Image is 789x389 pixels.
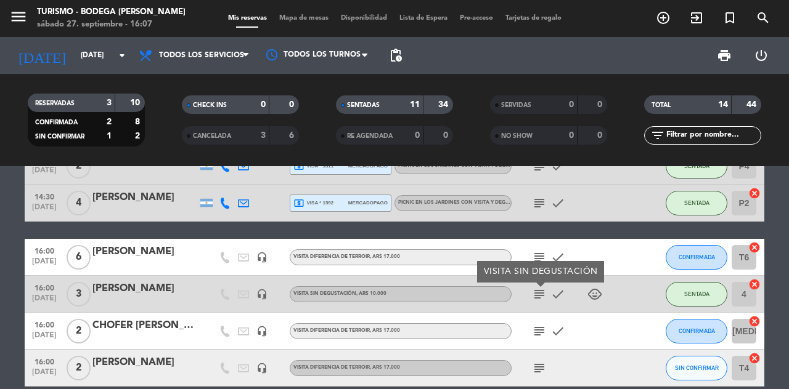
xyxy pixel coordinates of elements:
span: CONFIRMADA [679,327,715,334]
span: 2 [67,356,91,380]
span: SERVIDAS [501,102,531,108]
i: subject [532,361,547,375]
i: subject [532,250,547,265]
span: SENTADA [684,291,709,297]
span: SENTADAS [347,102,380,108]
span: CHECK INS [193,102,227,108]
input: Filtrar por nombre... [665,129,761,142]
strong: 1 [107,132,112,140]
i: turned_in_not [722,10,737,25]
span: PICNIC EN LOS JARDINES CON VISITA Y DEGUSTACIÓN CLÁSICA [398,200,553,205]
span: TOTAL [652,102,671,108]
i: arrow_drop_down [115,48,129,63]
span: [DATE] [29,166,60,180]
button: SENTADA [666,154,727,178]
i: cancel [748,278,761,291]
span: , ARS 17.000 [370,254,400,259]
strong: 14 [718,100,728,109]
i: cancel [748,315,761,327]
span: Mis reservas [222,15,273,22]
span: VISITA DIFERENCIA DE TERROIR [293,328,400,333]
span: 16:00 [29,280,60,294]
i: local_atm [293,161,305,172]
i: subject [532,159,547,174]
span: 16:00 [29,317,60,331]
span: [DATE] [29,294,60,308]
span: CONFIRMADA [35,119,78,126]
i: check [550,250,565,265]
i: subject [532,287,547,302]
i: cancel [748,352,761,364]
strong: 0 [261,100,266,109]
strong: 3 [261,131,266,140]
strong: 34 [438,100,451,109]
span: Pre-acceso [454,15,499,22]
span: , ARS 10.000 [356,291,386,296]
i: power_settings_new [754,48,769,63]
i: headset_mic [256,252,268,263]
div: sábado 27. septiembre - 16:07 [37,18,186,31]
span: pending_actions [388,48,403,63]
button: SENTADA [666,191,727,215]
span: mercadopago [348,199,388,207]
span: visa * 3311 [293,161,333,172]
span: RE AGENDADA [347,133,393,139]
i: cancel [748,241,761,254]
strong: 2 [135,132,142,140]
i: exit_to_app [689,10,704,25]
strong: 0 [597,100,605,109]
span: RESERVADAS [35,100,75,106]
button: CONFIRMADA [666,245,727,270]
span: NO SHOW [501,133,533,139]
span: 16:00 [29,354,60,368]
strong: 0 [443,131,451,140]
span: Disponibilidad [335,15,393,22]
strong: 6 [289,131,296,140]
strong: 0 [569,100,574,109]
div: CHOFER [PERSON_NAME] [92,318,197,334]
i: filter_list [650,128,665,143]
i: subject [532,196,547,211]
i: search [756,10,771,25]
div: [PERSON_NAME] [92,244,197,260]
span: CANCELADA [193,133,231,139]
span: 2 [67,154,91,178]
i: cancel [748,187,761,199]
span: PICNIC EN LOS JARDINES CON VISITA Y DEGUSTACIÓN CLÁSICA [398,163,553,168]
div: [PERSON_NAME] [92,190,197,206]
strong: 10 [130,98,142,107]
span: 14:30 [29,189,60,203]
div: Turismo - Bodega [PERSON_NAME] [37,6,186,18]
strong: 0 [597,131,605,140]
span: VISITA SIN DEGUSTACIÓN [293,291,386,296]
strong: 0 [415,131,420,140]
strong: 8 [135,118,142,126]
span: [DATE] [29,257,60,271]
span: 4 [67,191,91,215]
span: [DATE] [29,331,60,345]
span: SIN CONFIRMAR [675,364,719,371]
div: LOG OUT [743,37,780,74]
div: VISITA SIN DEGUSTACIÓN [484,265,598,278]
span: SENTADA [684,199,709,206]
i: menu [9,7,28,26]
strong: 0 [289,100,296,109]
i: headset_mic [256,363,268,374]
i: check [550,287,565,302]
strong: 0 [569,131,574,140]
i: [DATE] [9,42,75,69]
div: [PERSON_NAME] [92,355,197,371]
i: local_atm [293,198,305,209]
strong: 44 [746,100,759,109]
span: Tarjetas de regalo [499,15,568,22]
span: CONFIRMADA [679,254,715,260]
span: 2 [67,319,91,343]
span: Mapa de mesas [273,15,335,22]
span: mercadopago [348,162,388,170]
span: print [717,48,732,63]
span: VISITA DIFERENCIA DE TERROIR [293,365,400,370]
span: 16:00 [29,243,60,257]
span: Todos los servicios [159,51,244,60]
span: , ARS 17.000 [370,328,400,333]
span: VISITA DIFERENCIA DE TERROIR [293,254,400,259]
